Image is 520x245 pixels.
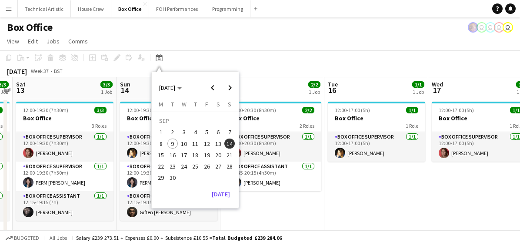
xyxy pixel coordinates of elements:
button: 10-09-2025 [178,138,190,149]
div: Salary £239 273.51 + Expenses £0.00 + Subsistence £10.55 = [76,235,282,241]
span: Comms [68,37,88,45]
app-card-role: Box Office Supervisor1/112:00-19:30 (7h30m)PERM [PERSON_NAME] [120,162,217,191]
button: 16-09-2025 [167,149,178,161]
span: S [228,100,231,108]
span: 1 Role [406,122,418,129]
span: 20 [213,150,223,160]
span: 23 [167,161,178,172]
span: F [205,100,208,108]
span: 2 Roles [300,122,314,129]
span: 24 [179,161,189,172]
button: 09-09-2025 [167,138,178,149]
span: 28 [224,161,235,172]
app-user-avatar: Frazer Mclean [468,22,478,33]
span: 19 [202,150,212,160]
app-user-avatar: Millie Haldane [477,22,487,33]
span: 6 [213,127,223,138]
button: 12-09-2025 [201,138,212,149]
span: 14 [119,85,130,95]
span: Total Budgeted £239 284.06 [212,235,282,241]
span: 3 Roles [92,122,107,129]
span: 12:00-19:30 (7h30m) [23,107,68,113]
button: 18-09-2025 [190,149,201,161]
a: Comms [65,36,91,47]
button: 07-09-2025 [224,126,235,138]
app-job-card: 12:00-19:30 (7h30m)3/3Box Office3 RolesBox Office Supervisor1/112:00-19:30 (7h30m)[PERSON_NAME]Bo... [16,102,113,221]
div: 1 Job [101,89,112,95]
span: 1 [156,127,167,138]
span: 29 [156,173,167,183]
span: Sat [16,80,26,88]
button: 20-09-2025 [213,149,224,161]
button: 23-09-2025 [167,161,178,172]
div: 1 Job [309,89,320,95]
div: 1 Job [413,89,424,95]
span: 10 [179,139,189,149]
span: View [7,37,19,45]
button: 04-09-2025 [190,126,201,138]
button: 05-09-2025 [201,126,212,138]
span: 9 [167,139,178,149]
button: [DATE] [208,187,233,201]
button: Choose month and year [156,80,185,96]
div: 12:00-20:30 (8h30m)2/2Box Office2 RolesBox Office Supervisor1/112:00-20:30 (8h30m)[PERSON_NAME]Bo... [224,102,321,191]
app-job-card: 12:00-19:30 (7h30m)3/3Box Office3 RolesBox Office Supervisor1/112:00-19:30 (7h30m)[PERSON_NAME]Bo... [120,102,217,221]
button: Box Office [111,0,149,17]
app-user-avatar: Millie Haldane [494,22,504,33]
span: Edit [28,37,38,45]
span: 18 [190,150,200,160]
button: 06-09-2025 [213,126,224,138]
app-user-avatar: Millie Haldane [485,22,496,33]
button: 08-09-2025 [155,138,167,149]
button: FOH Performances [149,0,205,17]
span: 17 [430,85,443,95]
span: 8 [156,139,167,149]
span: 13 [213,139,223,149]
span: 27 [213,161,223,172]
span: S [217,100,220,108]
a: Edit [24,36,41,47]
h1: Box Office [7,21,53,34]
button: Technical Artistic [18,0,71,17]
h3: Box Office [120,114,217,122]
span: 5 [202,127,212,138]
td: SEP [155,115,235,126]
h3: Box Office [328,114,425,122]
span: Sun [120,80,130,88]
a: Jobs [43,36,63,47]
app-card-role: Box Office Assistant1/112:15-19:15 (7h)[PERSON_NAME] [16,191,113,221]
span: 1/1 [406,107,418,113]
button: 21-09-2025 [224,149,235,161]
span: 26 [202,161,212,172]
span: 1/1 [412,81,424,88]
span: Tue [328,80,338,88]
button: House Crew [71,0,111,17]
button: 13-09-2025 [213,138,224,149]
button: 14-09-2025 [224,138,235,149]
span: Jobs [47,37,60,45]
span: 16 [327,85,338,95]
app-card-role: Box Office Supervisor1/112:00-19:30 (7h30m)[PERSON_NAME] [16,132,113,162]
app-card-role: Box Office Supervisor1/112:00-19:30 (7h30m)PERM [PERSON_NAME] [16,162,113,191]
button: 17-09-2025 [178,149,190,161]
span: T [194,100,197,108]
span: 13 [15,85,26,95]
button: 30-09-2025 [167,172,178,183]
span: 14 [224,139,235,149]
button: 22-09-2025 [155,161,167,172]
span: Week 37 [29,68,50,74]
span: 3/3 [100,81,113,88]
app-card-role: Box Office Assistant1/112:15-19:15 (7h)Giften [PERSON_NAME] [120,191,217,221]
span: 2/2 [308,81,320,88]
span: [DATE] [159,84,175,92]
button: 25-09-2025 [190,161,201,172]
button: Previous month [204,79,221,96]
span: 21 [224,150,235,160]
h3: Box Office [16,114,113,122]
button: Programming [205,0,250,17]
button: Next month [221,79,239,96]
app-job-card: 12:00-17:00 (5h)1/1Box Office1 RoleBox Office Supervisor1/112:00-17:00 (5h)[PERSON_NAME] [328,102,425,162]
span: 25 [190,161,200,172]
